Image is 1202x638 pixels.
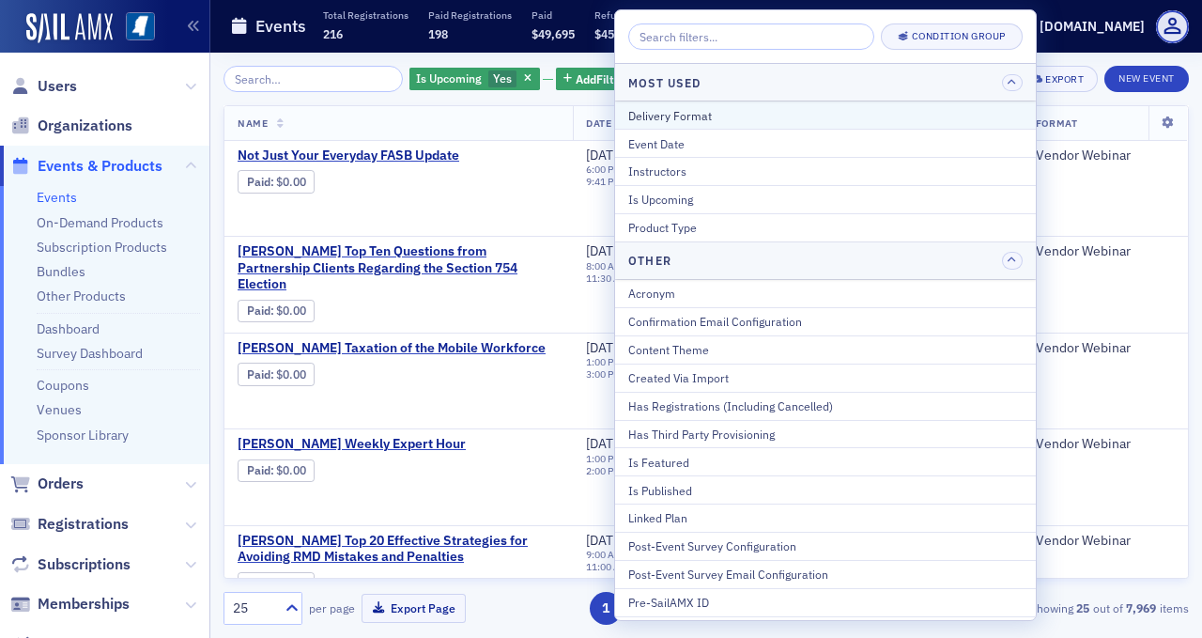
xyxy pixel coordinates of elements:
[276,175,306,189] span: $0.00
[38,156,162,177] span: Events & Products
[615,364,1036,392] button: Created Via Import
[1045,74,1084,85] div: Export
[1040,18,1145,35] div: [DOMAIN_NAME]
[247,303,270,318] a: Paid
[615,129,1036,157] button: Event Date
[586,355,622,368] time: 1:00 PM
[1073,599,1093,616] strong: 25
[37,263,85,280] a: Bundles
[1036,340,1175,357] div: Vendor Webinar
[323,8,408,22] p: Total Registrations
[1104,66,1189,92] button: New Event
[586,163,628,188] div: –
[238,340,553,357] a: [PERSON_NAME] Taxation of the Mobile Workforce
[1156,10,1189,43] span: Profile
[276,463,306,477] span: $0.00
[10,554,131,575] a: Subscriptions
[238,243,560,293] a: [PERSON_NAME] Top Ten Questions from Partnership Clients Regarding the Section 754 Election
[238,533,560,566] span: Surgent's Top 20 Effective Strategies for Avoiding RMD Mistakes and Penalties
[38,76,77,97] span: Users
[586,242,624,259] span: [DATE]
[238,243,560,293] span: Surgent's Top Ten Questions from Partnership Clients Regarding the Section 754 Election
[881,23,1023,50] button: Condition Group
[615,213,1036,241] button: Product Type
[586,367,622,381] time: 3:00 PM
[1036,148,1175,164] div: Vendor Webinar
[238,436,553,453] a: [PERSON_NAME] Weekly Expert Hour
[628,23,874,50] input: Search filters...
[628,426,1023,443] div: Has Third Party Provisioning
[238,572,315,595] div: Paid: 0 - $0
[586,259,623,272] time: 8:00 AM
[658,8,701,22] p: Net
[26,13,113,43] img: SailAMX
[37,401,82,418] a: Venues
[628,341,1023,358] div: Content Theme
[362,594,466,623] button: Export Page
[37,239,167,256] a: Subscription Products
[255,15,306,38] h1: Events
[615,588,1036,616] button: Pre-SailAMX ID
[37,377,89,394] a: Coupons
[247,175,270,189] a: Paid
[238,117,268,130] span: Name
[912,31,1006,41] div: Condition Group
[10,156,162,177] a: Events & Products
[615,532,1036,560] button: Post-Event Survey Configuration
[276,303,306,318] span: $0.00
[615,392,1036,420] button: Has Registrations (Including Cancelled)
[586,356,628,381] div: –
[576,70,625,87] span: Add Filter
[586,548,623,561] time: 9:00 AM
[586,549,628,573] div: –
[323,26,343,41] span: 216
[628,566,1023,583] div: Post-Event Survey Email Configuration
[628,135,1023,152] div: Event Date
[126,12,155,41] img: SailAMX
[1016,66,1098,92] button: Export
[247,367,276,381] span: :
[37,189,77,206] a: Events
[238,148,553,164] a: Not Just Your Everyday FASB Update
[416,70,482,86] span: Is Upcoming
[586,452,622,465] time: 1:00 PM
[37,214,163,231] a: On-Demand Products
[38,554,131,575] span: Subscriptions
[1036,117,1077,130] span: Format
[628,509,1023,526] div: Linked Plan
[628,454,1023,471] div: Is Featured
[10,474,84,494] a: Orders
[247,175,276,189] span: :
[1036,243,1175,260] div: Vendor Webinar
[247,576,276,590] span: :
[247,463,276,477] span: :
[38,514,129,535] span: Registrations
[238,340,553,357] span: Surgent's Taxation of the Mobile Workforce
[238,300,315,322] div: Paid: 0 - $0
[1123,599,1160,616] strong: 7,969
[586,163,622,176] time: 6:00 PM
[428,8,512,22] p: Paid Registrations
[238,459,315,482] div: Paid: 0 - $0
[628,369,1023,386] div: Created Via Import
[10,514,129,535] a: Registrations
[247,367,270,381] a: Paid
[409,68,540,91] div: Yes
[247,576,270,590] a: Paid
[10,116,132,136] a: Organizations
[37,288,126,304] a: Other Products
[628,482,1023,499] div: Is Published
[594,26,621,41] span: $450
[615,420,1036,448] button: Has Third Party Provisioning
[615,280,1036,307] button: Acronym
[37,320,100,337] a: Dashboard
[276,367,306,381] span: $0.00
[586,560,628,573] time: 11:00 AM
[37,345,143,362] a: Survey Dashboard
[590,592,623,625] button: 1
[628,252,671,269] h4: Other
[615,335,1036,364] button: Content Theme
[586,453,628,477] div: –
[628,594,1023,611] div: Pre-SailAMX ID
